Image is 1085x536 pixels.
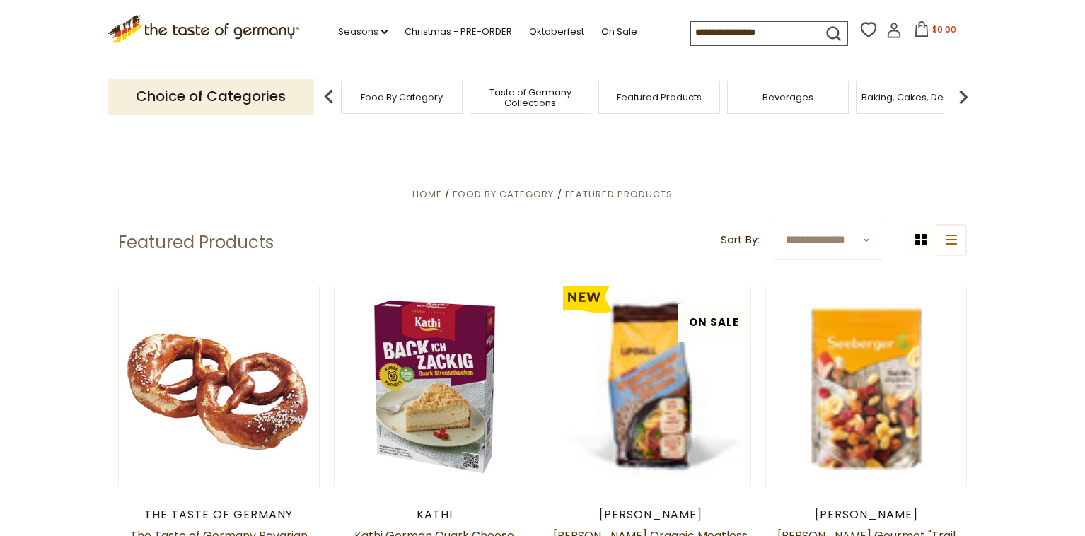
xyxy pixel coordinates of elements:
[529,24,584,40] a: Oktoberfest
[338,24,388,40] a: Seasons
[601,24,637,40] a: On Sale
[932,23,956,35] span: $0.00
[617,92,702,103] a: Featured Products
[119,286,319,487] img: The Taste of Germany Bavarian Soft Pretzels, 4oz., 10 pc., handmade and frozen
[861,92,971,103] a: Baking, Cakes, Desserts
[405,24,512,40] a: Christmas - PRE-ORDER
[412,187,442,201] a: Home
[361,92,443,103] a: Food By Category
[474,87,587,108] a: Taste of Germany Collections
[108,79,314,114] p: Choice of Categories
[335,286,535,487] img: Kathi German Quark Cheese Crumble Cake Mix, 545g
[949,83,977,111] img: next arrow
[118,508,320,522] div: The Taste of Germany
[565,187,673,201] a: Featured Products
[905,21,965,42] button: $0.00
[118,232,274,253] h1: Featured Products
[721,231,760,249] label: Sort By:
[550,286,750,487] img: Lamotte Organic Meatless "Bolognese" Mix, high Protein, 75g
[315,83,343,111] img: previous arrow
[766,286,966,487] img: Seeberger Gourmet "Trail Mix" (Peanuts, Bananas, Rhubarb, Almonds), 150g (5.3oz)
[762,92,813,103] a: Beverages
[765,508,967,522] div: [PERSON_NAME]
[550,508,751,522] div: [PERSON_NAME]
[334,508,535,522] div: Kathi
[453,187,554,201] a: Food By Category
